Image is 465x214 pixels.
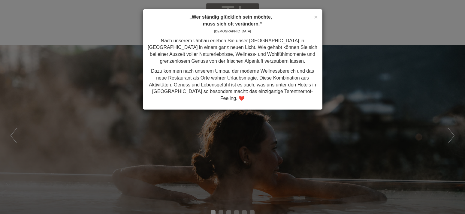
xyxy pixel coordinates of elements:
[147,38,318,65] p: Nach unserem Umbau erleben Sie unser [GEOGRAPHIC_DATA] in [GEOGRAPHIC_DATA] in einem ganz neuen L...
[203,21,262,26] strong: muss sich oft verändern.“
[189,14,272,20] strong: „Wer ständig glücklich sein möchte,
[314,14,318,20] span: ×
[314,14,318,20] button: Close
[214,29,251,33] span: [DEMOGRAPHIC_DATA]
[147,68,318,102] p: Dazu kommen nach unserem Umbau der moderne Wellnessbereich und das neue Restaurant als Orte wahre...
